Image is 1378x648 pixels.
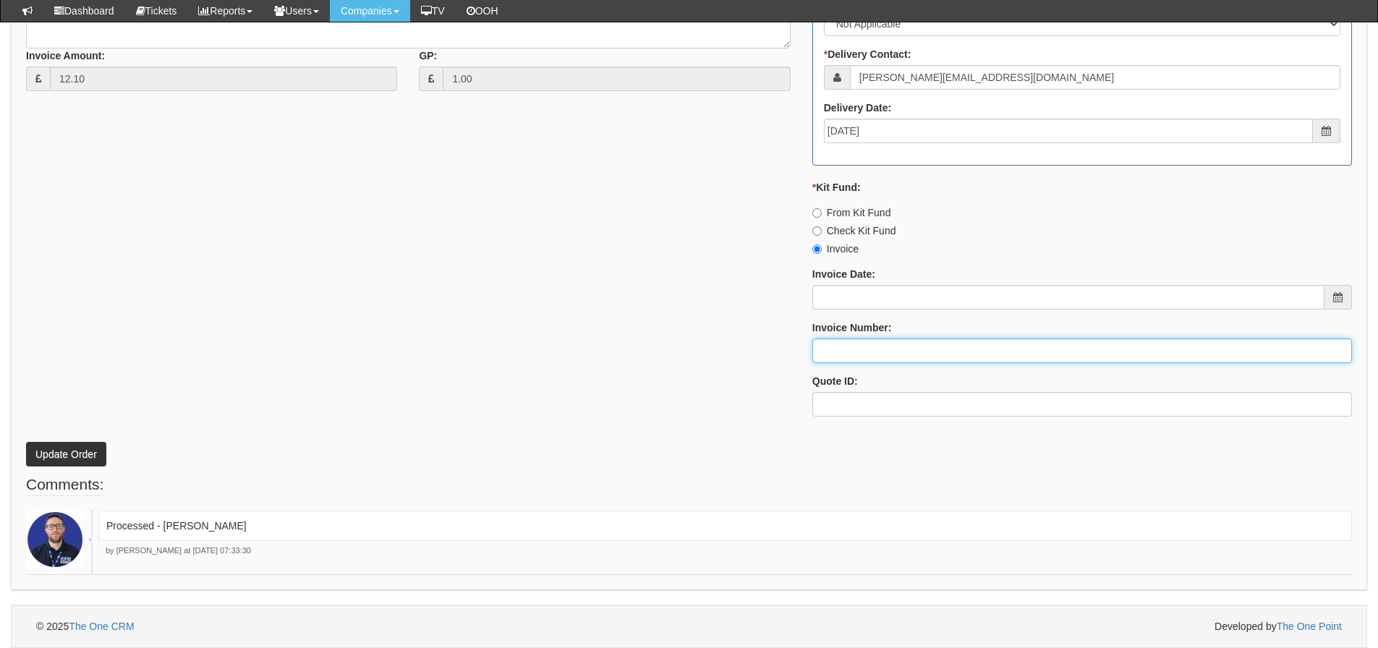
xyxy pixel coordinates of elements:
img: Adam Hague [26,511,84,568]
label: Quote ID: [812,374,858,388]
legend: Comments: [26,474,103,496]
button: Update Order [26,442,106,466]
p: by [PERSON_NAME] at [DATE] 07:33:30 [98,545,1352,557]
input: Check Kit Fund [812,226,822,236]
label: From Kit Fund [812,205,891,220]
span: Developed by [1215,619,1342,634]
label: GP: [419,48,437,63]
label: Check Kit Fund [812,223,896,238]
input: From Kit Fund [812,208,822,218]
label: Invoice [812,242,859,256]
label: Invoice Amount: [26,48,105,63]
p: Processed - [PERSON_NAME] [106,519,1344,533]
label: Invoice Number: [812,320,892,335]
label: Kit Fund: [812,180,861,195]
a: The One Point [1277,621,1342,632]
span: © 2025 [36,621,135,632]
label: Invoice Date: [812,267,875,281]
a: The One CRM [69,621,134,632]
input: Invoice [812,244,822,254]
label: Delivery Date: [824,101,891,115]
label: Delivery Contact: [824,47,911,61]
